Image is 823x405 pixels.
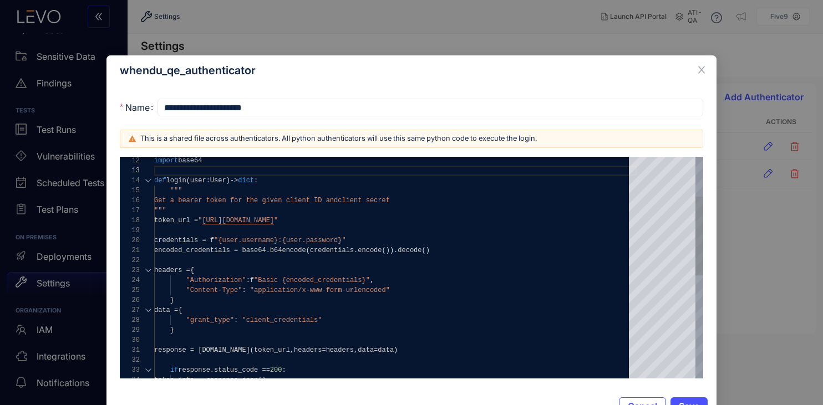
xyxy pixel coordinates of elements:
[250,286,390,294] span: "application/x-www-form-urlencoded"
[214,237,346,244] span: "{user.username}:{user.password}"
[154,306,178,314] span: data =
[154,376,258,384] span: token_info = response.json
[120,265,140,275] div: 23
[120,375,140,385] div: 34
[170,326,174,334] span: }
[120,156,140,166] div: 12
[242,316,322,324] span: "client_credentials"
[258,376,266,384] span: ()
[354,346,358,354] span: ,
[190,177,206,184] span: user
[190,266,194,274] span: {
[120,275,140,285] div: 24
[120,325,140,335] div: 29
[154,197,338,204] span: Get a bearer token for the given client ID and
[120,225,140,235] div: 19
[120,245,140,255] div: 21
[154,266,190,274] span: headers =
[394,346,398,354] span: )
[120,216,140,225] div: 18
[154,207,166,214] span: """
[282,366,286,374] span: :
[294,346,354,354] span: headers=headers
[186,316,234,324] span: "grant_type"
[382,247,394,254] span: ())
[697,65,707,75] span: close
[394,247,421,254] span: .decode
[154,346,250,354] span: response = [DOMAIN_NAME]
[120,235,140,245] div: 20
[120,315,140,325] div: 28
[170,296,174,304] span: }
[270,366,282,374] span: 200
[154,157,178,165] span: import
[120,355,140,365] div: 32
[358,346,394,354] span: data=data
[254,346,290,354] span: token_url
[226,177,230,184] span: )
[120,255,140,265] div: 22
[202,217,274,224] span: [URL][DOMAIN_NAME]
[120,176,140,186] div: 14
[120,345,140,355] div: 31
[170,366,178,374] span: if
[178,306,182,314] span: {
[154,177,166,184] span: def
[120,305,140,315] div: 27
[250,346,254,354] span: (
[170,187,182,194] span: """
[687,55,717,85] button: Close
[290,346,294,354] span: ,
[166,177,186,184] span: login
[198,217,202,224] span: "
[370,276,374,284] span: ,
[154,237,214,244] span: credentials = f
[120,335,140,345] div: 30
[254,276,370,284] span: "Basic {encoded_credentials}"
[250,276,254,284] span: f
[206,177,210,184] span: :
[310,247,382,254] span: credentials.encode
[120,64,703,76] div: whendu_qe_authenticator
[120,186,140,196] div: 15
[120,196,140,206] div: 16
[120,295,140,305] div: 26
[120,99,158,116] label: Name
[120,206,140,216] div: 17
[154,217,198,224] span: token_url =
[120,166,140,176] div: 13
[242,286,246,294] span: :
[158,99,703,116] input: Name
[178,157,202,165] span: base64
[186,177,190,184] span: (
[230,177,238,184] span: ->
[129,135,136,142] span: warning
[254,177,258,184] span: :
[306,247,310,254] span: (
[154,247,306,254] span: encoded_credentials = base64.b64encode
[178,366,270,374] span: response.status_code ==
[186,276,246,284] span: "Authorization"
[210,177,226,184] span: User
[234,316,238,324] span: :
[238,177,254,184] span: dict
[154,166,155,176] textarea: Editor content;Press Alt+F1 for Accessibility Options.
[120,285,140,295] div: 25
[338,197,390,204] span: client secret
[186,286,242,294] span: "Content-Type"
[140,135,694,143] div: This is a shared file across authenticators. All python authenticators will use this same python ...
[246,276,250,284] span: :
[120,365,140,375] div: 33
[422,247,430,254] span: ()
[274,217,278,224] span: "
